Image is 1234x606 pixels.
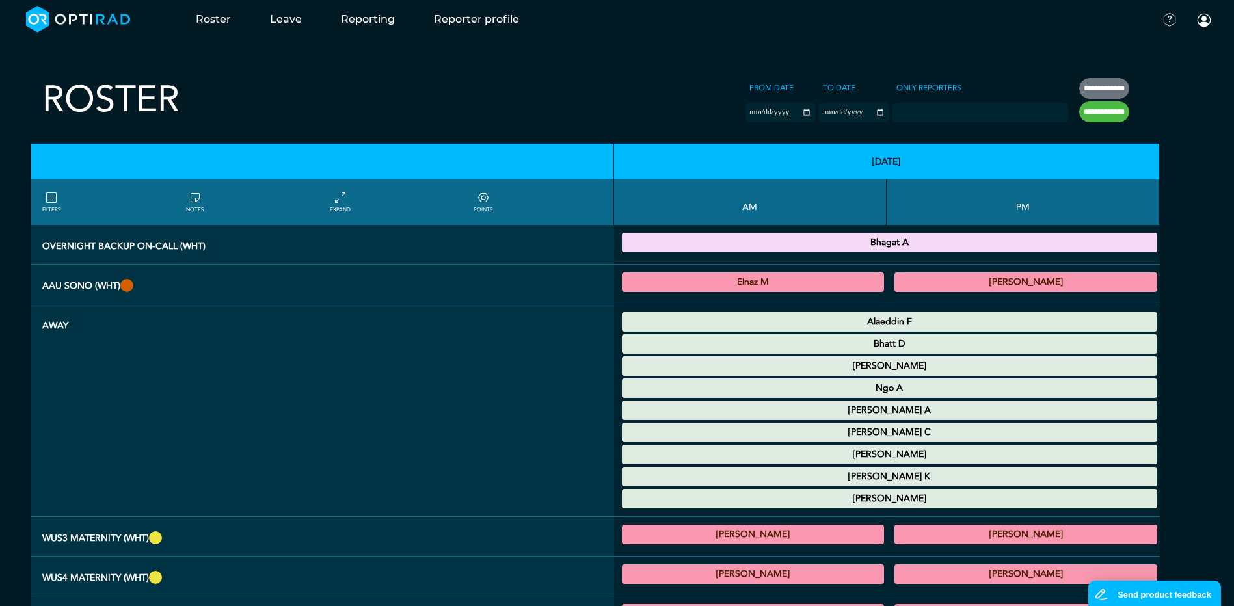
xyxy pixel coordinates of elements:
[622,272,885,292] div: General US 08:30 - 13:00
[186,191,204,214] a: show/hide notes
[624,274,883,290] summary: Elnaz M
[624,380,1156,396] summary: Ngo A
[624,425,1156,440] summary: [PERSON_NAME] C
[622,467,1158,486] div: Annual Leave 00:00 - 23:59
[622,356,1158,376] div: Maternity Leave 00:00 - 23:59
[819,78,859,98] label: To date
[894,564,1157,584] div: US Obstetric 13:00 - 16:20
[745,78,798,98] label: From date
[622,378,1158,398] div: Annual Leave 00:00 - 23:59
[622,564,885,584] div: US Obstetric 08:10 - 12:00
[894,105,959,116] input: null
[894,525,1157,544] div: US Obstetric 13:00 - 16:20
[887,179,1160,225] th: PM
[622,445,1158,464] div: Annual Leave 00:00 - 23:59
[31,517,614,557] th: WUS3 Maternity (WHT)
[624,447,1156,462] summary: [PERSON_NAME]
[622,334,1158,354] div: Study Leave 00:00 - 23:59
[614,144,1160,179] th: [DATE]
[31,304,614,517] th: Away
[26,6,131,33] img: brand-opti-rad-logos-blue-and-white-d2f68631ba2948856bd03f2d395fb146ddc8fb01b4b6e9315ea85fa773367...
[31,557,614,596] th: WUS4 Maternity (WHT)
[894,272,1157,292] div: General US 13:30 - 18:30
[42,78,180,122] h2: Roster
[622,233,1158,252] div: Overnight backup on-call 18:30 - 08:30
[622,423,1158,442] div: Maternity Leave 00:00 - 23:59
[892,78,965,98] label: Only Reporters
[624,358,1156,374] summary: [PERSON_NAME]
[624,469,1156,484] summary: [PERSON_NAME] K
[330,191,351,214] a: collapse/expand entries
[42,191,60,214] a: FILTERS
[624,491,1156,507] summary: [PERSON_NAME]
[896,527,1155,542] summary: [PERSON_NAME]
[474,191,492,214] a: collapse/expand expected points
[622,489,1158,508] div: Other Leave 00:00 - 23:59
[624,566,883,582] summary: [PERSON_NAME]
[624,402,1156,418] summary: [PERSON_NAME] A
[31,225,614,265] th: Overnight backup on-call (WHT)
[622,525,885,544] div: US Obstetric 08:10 - 12:00
[624,314,1156,330] summary: Alaeddin F
[624,527,883,542] summary: [PERSON_NAME]
[31,265,614,304] th: AAU Sono (WHT)
[624,235,1156,250] summary: Bhagat A
[614,179,887,225] th: AM
[896,274,1155,290] summary: [PERSON_NAME]
[622,312,1158,332] div: Annual Leave 00:00 - 23:59
[624,336,1156,352] summary: Bhatt D
[622,401,1158,420] div: Study Leave 00:00 - 23:59
[896,566,1155,582] summary: [PERSON_NAME]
